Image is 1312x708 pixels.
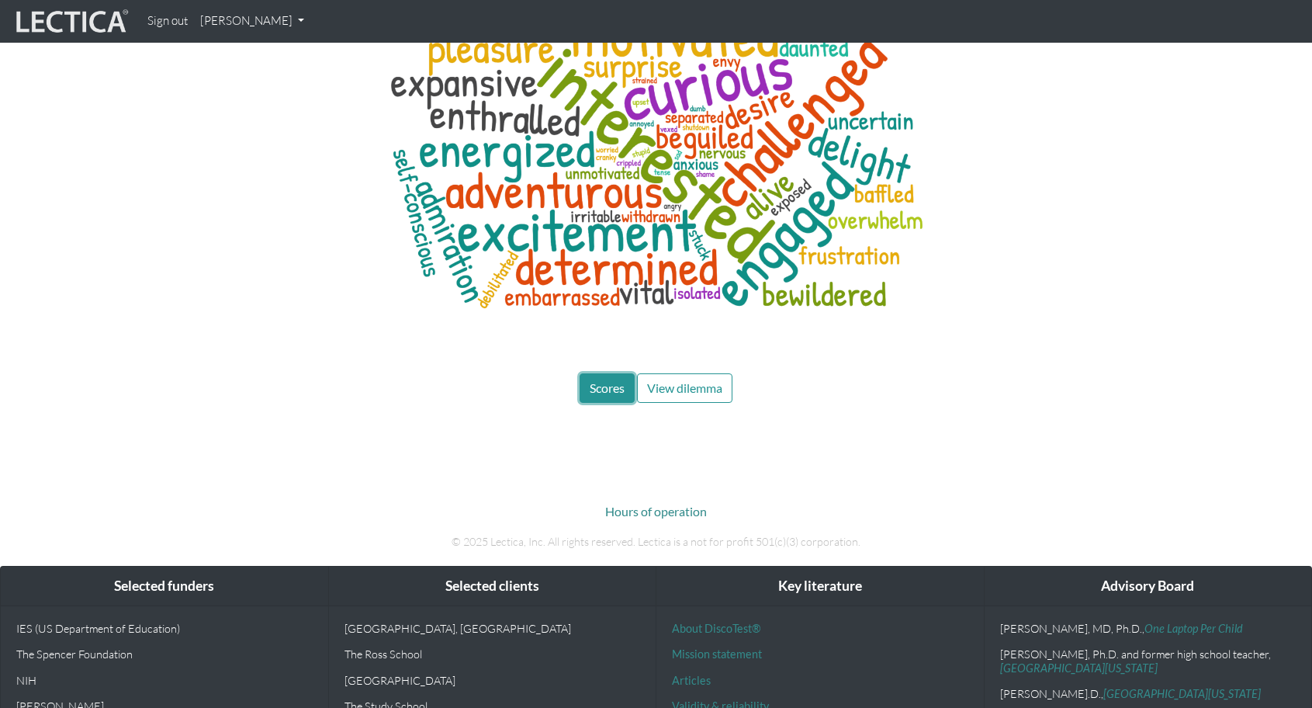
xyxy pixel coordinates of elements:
img: lecticalive [12,7,129,36]
p: IES (US Department of Education) [16,622,313,635]
button: View dilemma [637,373,732,403]
button: Scores [580,373,635,403]
p: [PERSON_NAME], Ph.D. and former high school teacher, [1000,647,1296,675]
a: Articles [672,674,711,687]
div: Selected clients [329,567,656,606]
p: NIH [16,674,313,687]
p: [PERSON_NAME].D., [1000,687,1296,700]
p: The Spencer Foundation [16,647,313,661]
span: Scores [590,380,625,395]
a: About DiscoTest® [672,622,760,635]
p: The Ross School [344,647,641,661]
a: Sign out [141,6,194,36]
a: [GEOGRAPHIC_DATA][US_STATE] [1000,661,1158,675]
p: [PERSON_NAME], MD, Ph.D., [1000,622,1296,635]
div: Selected funders [1,567,328,606]
p: [GEOGRAPHIC_DATA] [344,674,641,687]
div: Advisory Board [985,567,1312,606]
a: [GEOGRAPHIC_DATA][US_STATE] [1103,687,1261,700]
a: One Laptop Per Child [1144,622,1243,635]
a: [PERSON_NAME] [194,6,310,36]
a: Mission statement [672,647,762,661]
p: [GEOGRAPHIC_DATA], [GEOGRAPHIC_DATA] [344,622,641,635]
a: Hours of operation [605,504,707,519]
p: © 2025 Lectica, Inc. All rights reserved. Lectica is a not for profit 501(c)(3) corporation. [226,533,1087,550]
div: Key literature [656,567,984,606]
span: View dilemma [647,380,722,395]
